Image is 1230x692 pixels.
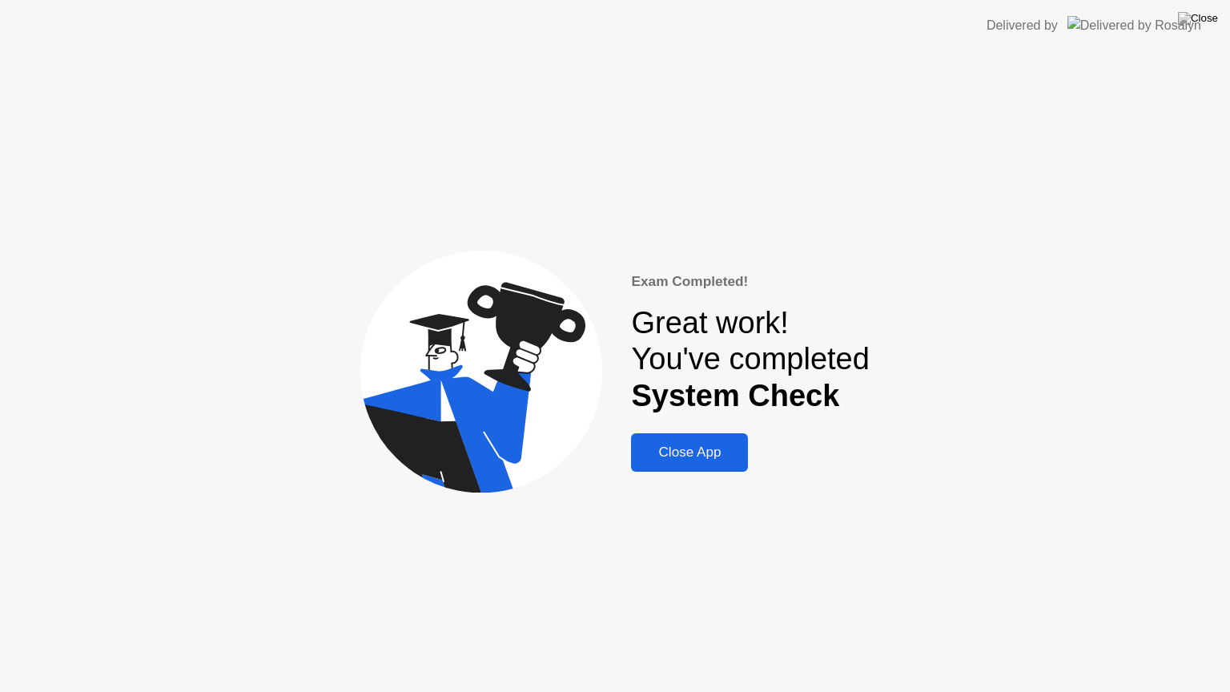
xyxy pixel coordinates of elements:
[1178,12,1218,25] img: Close
[631,379,839,412] b: System Check
[1067,16,1201,34] img: Delivered by Rosalyn
[631,433,748,472] button: Close App
[636,445,743,461] div: Close App
[987,16,1058,35] div: Delivered by
[631,305,869,415] div: Great work! You've completed
[631,272,869,292] div: Exam Completed!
